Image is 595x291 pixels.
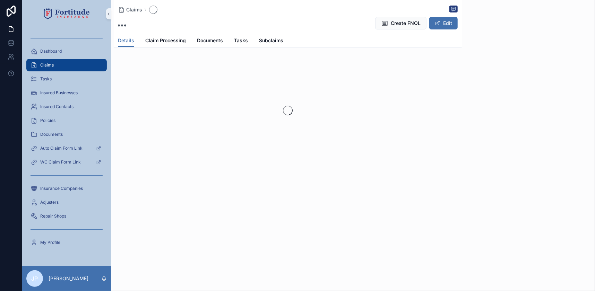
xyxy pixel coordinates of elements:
[26,87,107,99] a: Insured Businesses
[234,34,248,48] a: Tasks
[26,73,107,85] a: Tasks
[26,210,107,222] a: Repair Shops
[40,186,83,191] span: Insurance Companies
[118,6,142,13] a: Claims
[26,59,107,71] a: Claims
[118,37,134,44] span: Details
[26,196,107,209] a: Adjusters
[259,37,283,44] span: Subclaims
[145,37,186,44] span: Claim Processing
[26,128,107,141] a: Documents
[40,145,83,151] span: Auto Claim Form Link
[26,182,107,195] a: Insurance Companies
[259,34,283,48] a: Subclaims
[26,156,107,168] a: WC Claim Form Link
[40,240,60,245] span: My Profile
[40,159,81,165] span: WC Claim Form Link
[32,274,38,283] span: JP
[26,100,107,113] a: Insured Contacts
[40,90,78,96] span: Insured Businesses
[40,62,54,68] span: Claims
[40,132,63,137] span: Documents
[391,20,421,27] span: Create FNOL
[375,17,426,29] button: Create FNOL
[118,34,134,47] a: Details
[40,118,55,123] span: Policies
[26,45,107,58] a: Dashboard
[26,114,107,127] a: Policies
[40,104,74,109] span: Insured Contacts
[145,34,186,48] a: Claim Processing
[40,200,59,205] span: Adjusters
[40,76,52,82] span: Tasks
[49,275,88,282] p: [PERSON_NAME]
[197,34,223,48] a: Documents
[22,28,111,258] div: scrollable content
[40,48,62,54] span: Dashboard
[126,6,142,13] span: Claims
[234,37,248,44] span: Tasks
[26,142,107,155] a: Auto Claim Form Link
[44,8,90,19] img: App logo
[197,37,223,44] span: Documents
[26,236,107,249] a: My Profile
[429,17,458,29] button: Edit
[40,213,66,219] span: Repair Shops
